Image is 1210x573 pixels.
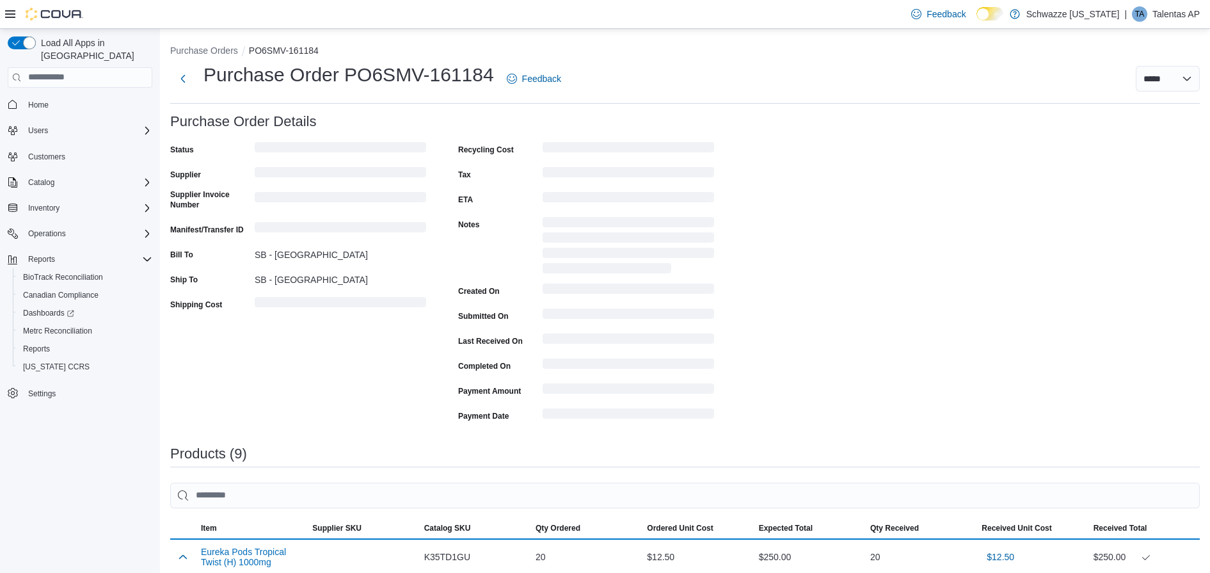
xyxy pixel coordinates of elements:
[18,323,97,339] a: Metrc Reconciliation
[458,220,479,230] label: Notes
[28,229,66,239] span: Operations
[255,170,426,180] span: Loading
[23,226,71,241] button: Operations
[530,544,642,570] div: 20
[543,145,714,155] span: Loading
[754,518,865,538] button: Expected Total
[13,286,157,304] button: Canadian Compliance
[3,122,157,140] button: Users
[312,523,362,533] span: Supplier SKU
[543,170,714,180] span: Loading
[255,300,426,310] span: Loading
[522,72,561,85] span: Feedback
[28,203,60,213] span: Inventory
[424,523,471,533] span: Catalog SKU
[249,45,319,56] button: PO6SMV-161184
[170,45,238,56] button: Purchase Orders
[23,344,50,354] span: Reports
[987,551,1014,563] span: $12.50
[458,195,473,205] label: ETA
[255,145,426,155] span: Loading
[23,385,152,401] span: Settings
[458,336,523,346] label: Last Received On
[754,544,865,570] div: $250.00
[543,195,714,205] span: Loading
[201,547,302,567] button: Eureka Pods Tropical Twist (H) 1000mg
[642,544,753,570] div: $12.50
[543,386,714,396] span: Loading
[1088,518,1200,538] button: Received Total
[23,308,74,318] span: Dashboards
[3,147,157,166] button: Customers
[543,311,714,321] span: Loading
[927,8,966,20] span: Feedback
[170,66,196,92] button: Next
[23,200,152,216] span: Inventory
[170,145,194,155] label: Status
[543,286,714,296] span: Loading
[13,340,157,358] button: Reports
[23,97,152,113] span: Home
[642,518,753,538] button: Ordered Unit Cost
[18,341,55,357] a: Reports
[23,326,92,336] span: Metrc Reconciliation
[1124,6,1127,22] p: |
[647,523,713,533] span: Ordered Unit Cost
[170,170,201,180] label: Supplier
[18,305,152,321] span: Dashboards
[23,386,61,401] a: Settings
[170,44,1200,60] nav: An example of EuiBreadcrumbs
[458,411,509,421] label: Payment Date
[1094,523,1147,533] span: Received Total
[28,152,65,162] span: Customers
[13,358,157,376] button: [US_STATE] CCRS
[502,66,566,92] a: Feedback
[23,123,53,138] button: Users
[18,305,79,321] a: Dashboards
[255,245,426,260] div: SB - [GEOGRAPHIC_DATA]
[13,268,157,286] button: BioTrack Reconciliation
[458,361,511,371] label: Completed On
[170,225,244,235] label: Manifest/Transfer ID
[3,225,157,243] button: Operations
[170,250,193,260] label: Bill To
[976,518,1088,538] button: Received Unit Cost
[543,411,714,421] span: Loading
[23,272,103,282] span: BioTrack Reconciliation
[3,95,157,114] button: Home
[23,175,152,190] span: Catalog
[23,175,60,190] button: Catalog
[170,275,198,285] label: Ship To
[201,523,217,533] span: Item
[23,362,90,372] span: [US_STATE] CCRS
[1026,6,1120,22] p: Schwazze [US_STATE]
[3,383,157,402] button: Settings
[419,518,530,538] button: Catalog SKU
[170,114,317,129] h3: Purchase Order Details
[13,322,157,340] button: Metrc Reconciliation
[18,341,152,357] span: Reports
[23,123,152,138] span: Users
[255,270,426,285] div: SB - [GEOGRAPHIC_DATA]
[982,523,1051,533] span: Received Unit Cost
[18,270,108,285] a: BioTrack Reconciliation
[23,200,65,216] button: Inventory
[458,286,500,296] label: Created On
[870,523,919,533] span: Qty Received
[18,270,152,285] span: BioTrack Reconciliation
[196,518,307,538] button: Item
[3,250,157,268] button: Reports
[36,36,152,62] span: Load All Apps in [GEOGRAPHIC_DATA]
[1135,6,1144,22] span: TA
[23,149,152,165] span: Customers
[458,311,509,321] label: Submitted On
[170,300,222,310] label: Shipping Cost
[530,518,642,538] button: Qty Ordered
[1152,6,1200,22] p: Talentas AP
[255,225,426,235] span: Loading
[982,544,1019,570] button: $12.50
[23,252,60,267] button: Reports
[28,177,54,188] span: Catalog
[3,199,157,217] button: Inventory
